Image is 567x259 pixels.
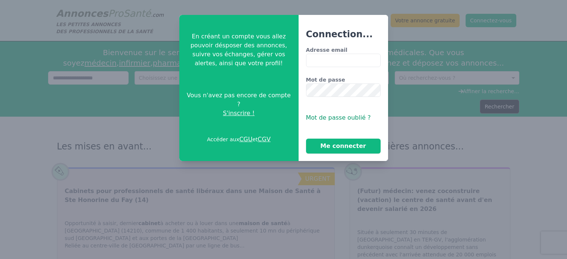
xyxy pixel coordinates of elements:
button: Me connecter [306,139,381,154]
label: Adresse email [306,46,381,54]
span: S'inscrire ! [223,109,255,118]
p: En créant un compte vous allez pouvoir désposer des annonces, suivre vos échanges, gérer vos aler... [185,32,293,68]
span: Mot de passe oublié ? [306,114,371,121]
span: Vous n'avez pas encore de compte ? [185,91,293,109]
a: CGV [258,136,271,143]
h3: Connection... [306,28,381,40]
p: Accéder aux et [207,135,271,144]
label: Mot de passe [306,76,381,83]
a: CGU [239,136,252,143]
